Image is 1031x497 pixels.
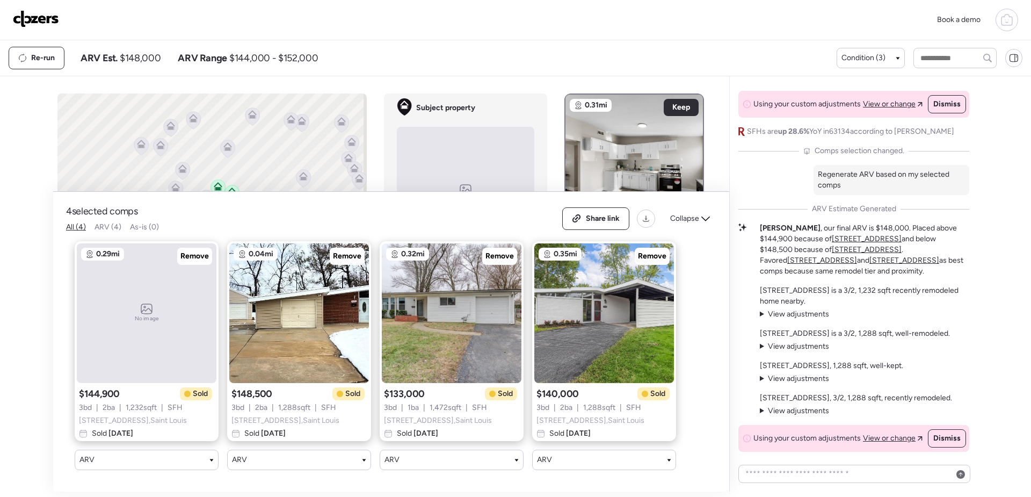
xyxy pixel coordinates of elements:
[778,127,809,136] span: up 28.6%
[430,402,461,413] span: 1,472 sqft
[760,406,829,416] summary: View adjustments
[130,222,159,232] span: As-is (0)
[401,402,403,413] span: |
[564,429,591,438] span: [DATE]
[818,169,965,191] p: Regenerate ARV based on my selected comps
[768,309,829,319] span: View adjustments
[120,52,161,64] span: $148,000
[193,388,208,399] span: Sold
[760,341,829,352] summary: View adjustments
[626,402,641,413] span: SFH
[638,251,666,262] span: Remove
[384,402,397,413] span: 3 bd
[753,433,861,444] span: Using your custom adjustments
[670,213,699,224] span: Collapse
[620,402,622,413] span: |
[92,428,133,439] span: Sold
[231,402,244,413] span: 3 bd
[863,433,916,444] span: View or change
[787,256,857,265] a: [STREET_ADDRESS]
[760,224,821,233] strong: [PERSON_NAME]
[832,234,902,243] a: [STREET_ADDRESS]
[231,415,339,426] span: [STREET_ADDRESS] , Saint Louis
[66,222,86,232] span: All (4)
[760,328,950,339] p: [STREET_ADDRESS] is a 3/2, 1,288 sqft, well-remodeled.
[753,99,861,110] span: Using your custom adjustments
[384,415,492,426] span: [STREET_ADDRESS] , Saint Louis
[672,102,690,113] span: Keep
[96,249,120,260] span: 0.29mi
[466,402,468,413] span: |
[583,402,615,413] span: 1,288 sqft
[760,393,952,404] p: [STREET_ADDRESS], 3/2, 1,288 sqft, recently remodeled.
[760,223,969,277] p: , our final ARV is $148,000. Placed above $144,900 because of and below $148,500 because of . Fav...
[107,429,133,438] span: [DATE]
[96,402,98,413] span: |
[863,433,923,444] a: View or change
[168,402,183,413] span: SFH
[126,402,157,413] span: 1,232 sqft
[423,402,425,413] span: |
[554,402,556,413] span: |
[768,406,829,415] span: View adjustments
[79,415,187,426] span: [STREET_ADDRESS] , Saint Louis
[768,342,829,351] span: View adjustments
[937,15,981,24] span: Book a demo
[321,402,336,413] span: SFH
[180,251,209,262] span: Remove
[760,309,829,320] summary: View adjustments
[650,388,665,399] span: Sold
[384,387,425,400] span: $133,000
[412,429,438,438] span: [DATE]
[416,103,475,113] span: Subject property
[229,52,318,64] span: $144,000 - $152,000
[498,388,513,399] span: Sold
[259,429,286,438] span: [DATE]
[933,433,961,444] span: Dismiss
[585,100,607,111] span: 0.31mi
[815,146,904,156] span: Comps selection changed.
[384,455,400,465] span: ARV
[747,126,954,137] span: SFHs are YoY in 63134 according to [PERSON_NAME]
[79,402,92,413] span: 3 bd
[278,402,310,413] span: 1,288 sqft
[255,402,267,413] span: 2 ba
[81,52,118,64] span: ARV Est.
[768,374,829,383] span: View adjustments
[401,249,425,260] span: 0.32mi
[79,455,95,465] span: ARV
[536,402,549,413] span: 3 bd
[95,222,121,232] span: ARV (4)
[841,53,885,63] span: Condition (3)
[933,99,961,110] span: Dismiss
[577,402,579,413] span: |
[178,52,227,64] span: ARV Range
[760,373,829,384] summary: View adjustments
[537,455,552,465] span: ARV
[397,428,438,439] span: Sold
[249,402,251,413] span: |
[812,204,896,214] span: ARV Estimate Generated
[760,285,969,307] p: [STREET_ADDRESS] is a 3/2, 1,232 sqft recently remodeled home nearby.
[231,387,272,400] span: $148,500
[119,402,121,413] span: |
[315,402,317,413] span: |
[232,455,247,465] span: ARV
[103,402,115,413] span: 2 ba
[135,314,158,323] span: No image
[760,361,903,371] p: [STREET_ADDRESS], 1,288 sqft, well-kept.
[272,402,274,413] span: |
[244,428,286,439] span: Sold
[869,256,939,265] a: [STREET_ADDRESS]
[79,387,120,400] span: $144,900
[536,415,644,426] span: [STREET_ADDRESS] , Saint Louis
[31,53,55,63] span: Re-run
[345,388,360,399] span: Sold
[472,402,487,413] span: SFH
[586,213,620,224] span: Share link
[66,205,138,218] span: 4 selected comps
[536,387,579,400] span: $140,000
[549,428,591,439] span: Sold
[832,245,902,254] a: [STREET_ADDRESS]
